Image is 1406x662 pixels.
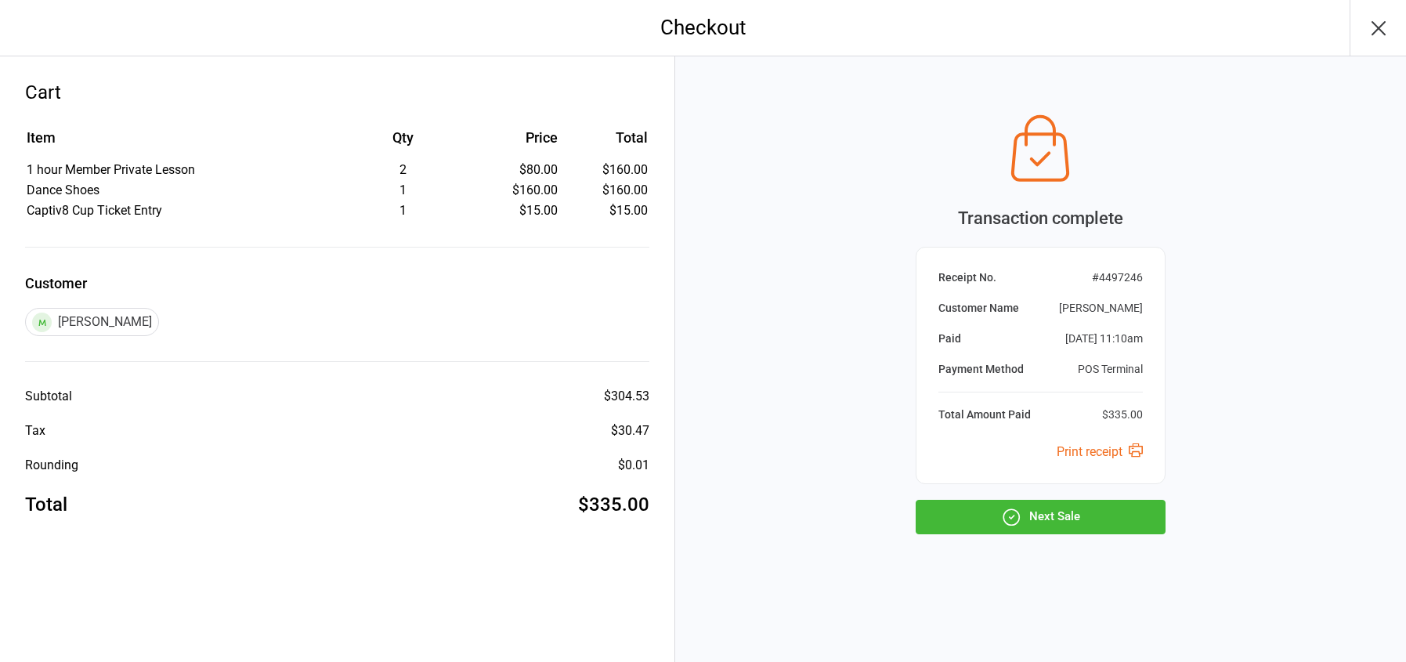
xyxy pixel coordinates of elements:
[25,421,45,440] div: Tax
[1059,300,1143,317] div: [PERSON_NAME]
[1057,444,1143,459] a: Print receipt
[25,78,649,107] div: Cart
[564,161,648,179] td: $160.00
[938,270,996,286] div: Receipt No.
[1065,331,1143,347] div: [DATE] 11:10am
[938,361,1024,378] div: Payment Method
[604,387,649,406] div: $304.53
[938,407,1031,423] div: Total Amount Paid
[338,127,468,159] th: Qty
[27,203,162,218] span: Captiv8 Cup Ticket Entry
[611,421,649,440] div: $30.47
[1092,270,1143,286] div: # 4497246
[27,162,195,177] span: 1 hour Member Private Lesson
[27,183,99,197] span: Dance Shoes
[25,387,72,406] div: Subtotal
[470,161,558,179] div: $80.00
[938,331,961,347] div: Paid
[338,201,468,220] div: 1
[27,127,337,159] th: Item
[338,181,468,200] div: 1
[578,490,649,519] div: $335.00
[470,181,558,200] div: $160.00
[564,127,648,159] th: Total
[470,127,558,148] div: Price
[564,201,648,220] td: $15.00
[938,300,1019,317] div: Customer Name
[564,181,648,200] td: $160.00
[25,308,159,336] div: [PERSON_NAME]
[25,490,67,519] div: Total
[25,273,649,294] label: Customer
[338,161,468,179] div: 2
[916,500,1166,534] button: Next Sale
[618,456,649,475] div: $0.01
[1102,407,1143,423] div: $335.00
[470,201,558,220] div: $15.00
[1078,361,1143,378] div: POS Terminal
[25,456,78,475] div: Rounding
[916,205,1166,231] div: Transaction complete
